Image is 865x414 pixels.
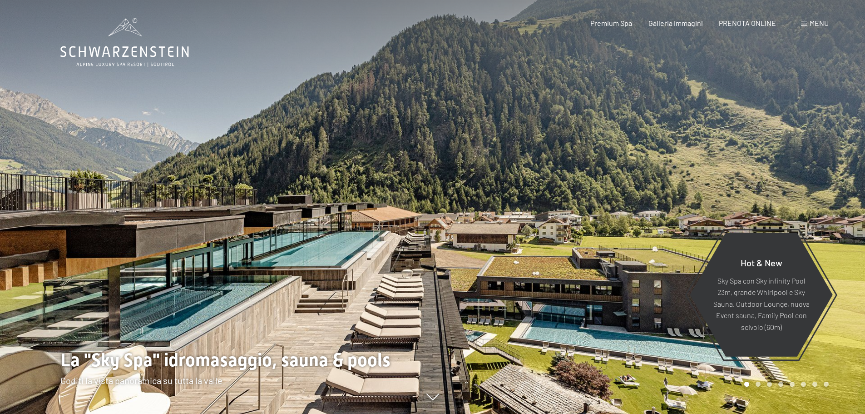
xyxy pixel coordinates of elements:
a: Galleria immagini [648,19,703,27]
span: Hot & New [741,257,782,268]
div: Carousel Page 1 (Current Slide) [744,382,749,387]
a: Premium Spa [590,19,632,27]
div: Carousel Page 7 [812,382,817,387]
a: Hot & New Sky Spa con Sky infinity Pool 23m, grande Whirlpool e Sky Sauna, Outdoor Lounge, nuova ... [689,232,833,357]
div: Carousel Page 8 [824,382,829,387]
div: Carousel Page 6 [801,382,806,387]
div: Carousel Page 4 [778,382,783,387]
a: PRENOTA ONLINE [719,19,776,27]
span: Menu [810,19,829,27]
div: Carousel Page 2 [756,382,761,387]
div: Carousel Page 5 [790,382,795,387]
div: Carousel Pagination [741,382,829,387]
p: Sky Spa con Sky infinity Pool 23m, grande Whirlpool e Sky Sauna, Outdoor Lounge, nuova Event saun... [712,274,811,333]
div: Carousel Page 3 [767,382,772,387]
